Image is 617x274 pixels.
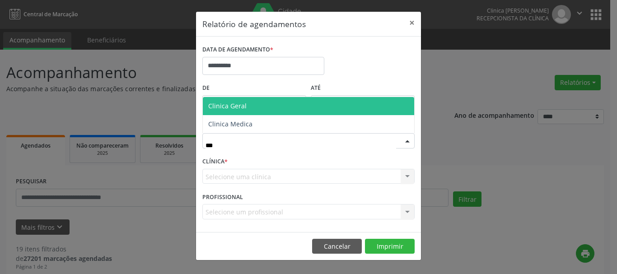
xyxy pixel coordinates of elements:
[202,81,306,95] label: De
[365,239,415,254] button: Imprimir
[208,120,252,128] span: Clinica Medica
[202,155,228,169] label: CLÍNICA
[202,190,243,204] label: PROFISSIONAL
[403,12,421,34] button: Close
[202,18,306,30] h5: Relatório de agendamentos
[202,43,273,57] label: DATA DE AGENDAMENTO
[311,81,415,95] label: ATÉ
[312,239,362,254] button: Cancelar
[208,102,247,110] span: Clinica Geral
